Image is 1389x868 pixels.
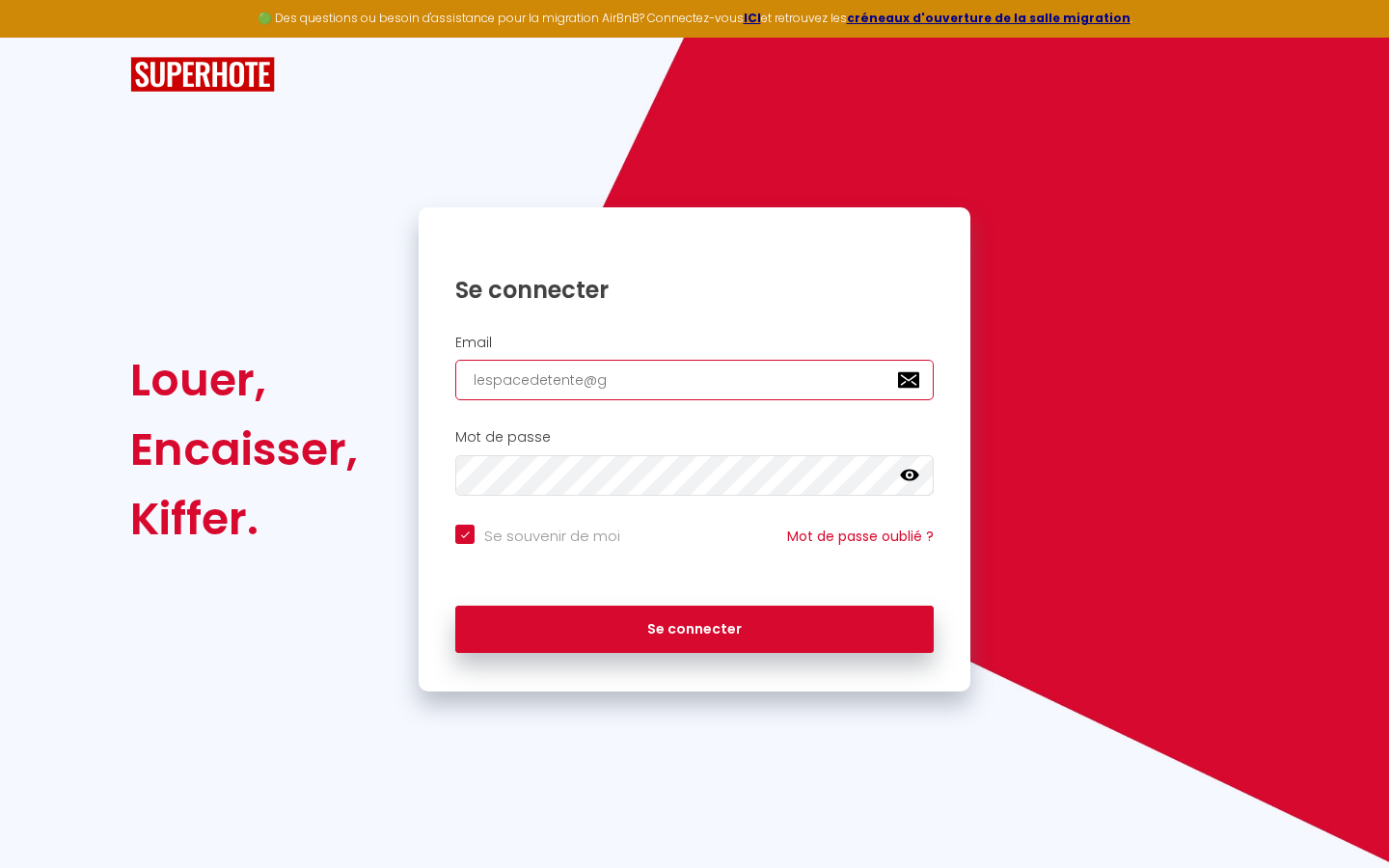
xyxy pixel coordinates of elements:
[130,484,358,554] div: Kiffer.
[130,345,358,415] div: Louer,
[847,10,1130,26] a: créneaux d'ouverture de la salle migration
[455,429,934,446] h2: Mot de passe
[787,527,934,546] a: Mot de passe oublié ?
[455,275,934,305] h1: Se connecter
[455,360,934,400] input: Ton Email
[15,8,73,66] button: Ouvrir le widget de chat LiveChat
[455,335,934,351] h2: Email
[744,10,761,26] a: ICI
[455,606,934,654] button: Se connecter
[130,57,275,93] img: SuperHote logo
[130,415,358,484] div: Encaisser,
